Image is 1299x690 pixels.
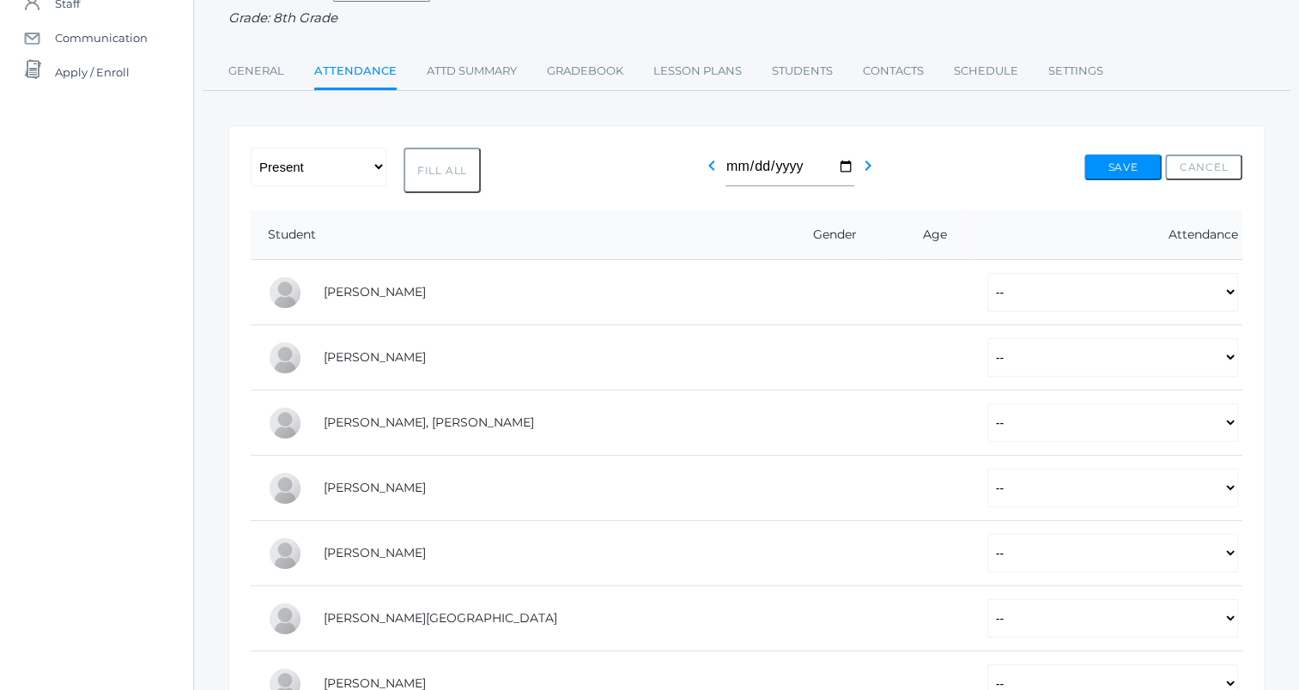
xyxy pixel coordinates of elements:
div: Grade: 8th Grade [228,9,1265,28]
a: Students [772,54,833,88]
a: Lesson Plans [653,54,742,88]
span: Apply / Enroll [55,55,130,89]
div: Pierce Brozek [268,275,302,310]
div: LaRae Erner [268,471,302,505]
a: chevron_left [701,163,722,179]
a: Contacts [863,54,924,88]
th: Attendance [970,210,1242,260]
a: Attd Summary [427,54,517,88]
a: [PERSON_NAME][GEOGRAPHIC_DATA] [324,610,557,626]
a: Gradebook [547,54,623,88]
a: General [228,54,284,88]
span: Communication [55,21,148,55]
a: [PERSON_NAME] [324,284,426,300]
div: Rachel Hayton [268,536,302,571]
a: [PERSON_NAME], [PERSON_NAME] [324,415,534,430]
div: Eva Carr [268,341,302,375]
div: Austin Hill [268,602,302,636]
th: Age [887,210,969,260]
a: chevron_right [858,163,878,179]
button: Fill All [404,148,481,193]
a: [PERSON_NAME] [324,480,426,495]
a: [PERSON_NAME] [324,349,426,365]
a: [PERSON_NAME] [324,545,426,560]
button: Save [1084,154,1162,180]
a: Attendance [314,54,397,91]
i: chevron_left [701,155,722,176]
div: Presley Davenport [268,406,302,440]
a: Settings [1048,54,1103,88]
button: Cancel [1165,154,1242,180]
th: Student [251,210,769,260]
a: Schedule [954,54,1018,88]
th: Gender [769,210,888,260]
i: chevron_right [858,155,878,176]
